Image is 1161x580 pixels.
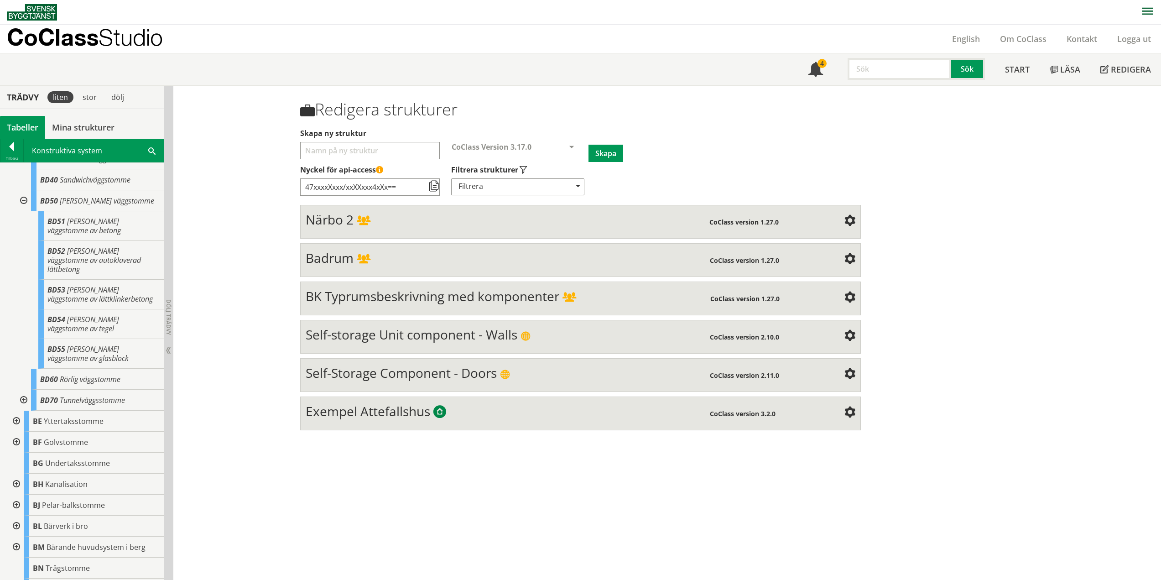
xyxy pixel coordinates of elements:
div: 4 [817,59,827,68]
h1: Redigera strukturer [300,100,861,119]
span: Dölj trädvy [165,299,172,335]
span: Delad struktur [357,255,370,265]
span: Exempel Attefallshus [306,402,430,420]
span: Golvstomme [44,437,88,447]
a: Mina strukturer [45,116,121,139]
span: Publik struktur [500,370,510,380]
span: Tunnelväggsstomme [60,395,125,405]
span: Notifikationer [808,63,823,78]
span: Studio [99,24,163,51]
span: Rörlig väggstomme [60,374,120,384]
span: [PERSON_NAME] väggstomme av tegel [47,314,119,334]
span: Bärverk i bro [44,521,88,531]
span: Self-Storage Component - Doors [306,364,497,381]
span: Sök i tabellen [148,146,156,155]
span: Delad struktur [562,293,576,303]
span: CoClass version 1.27.0 [710,294,780,303]
span: Inställningar [844,216,855,227]
div: Välj CoClass-version för att skapa en ny struktur [444,142,588,165]
button: Skapa [588,145,623,162]
span: Undertaksstomme [45,458,110,468]
span: Inställningar [844,254,855,265]
span: CoClass version 1.27.0 [710,256,779,265]
span: BD50 [40,196,58,206]
span: Pelar-balkstomme [42,500,105,510]
span: BD54 [47,314,65,324]
span: Yttertaksstomme [44,416,104,426]
span: CoClass version 3.2.0 [710,409,776,418]
a: Logga ut [1107,33,1161,44]
span: BD55 [47,344,65,354]
span: CoClass version 2.10.0 [710,333,779,341]
span: CoClass version 1.27.0 [709,218,779,226]
span: Kopiera [428,181,439,192]
div: liten [47,91,73,103]
span: Sandwichväggstomme [60,175,130,185]
a: Läsa [1040,53,1090,85]
a: CoClassStudio [7,25,182,53]
a: Kontakt [1057,33,1107,44]
span: Bärande huvudsystem i berg [47,542,146,552]
div: Konstruktiva system [24,139,164,162]
button: Sök [951,58,985,80]
span: Redigera [1111,64,1151,75]
a: Start [995,53,1040,85]
a: 4 [798,53,833,85]
span: Byggtjänsts exempelstrukturer [433,406,446,419]
span: [PERSON_NAME] väggstomme av glasblock [47,344,129,363]
span: Läsa [1060,64,1080,75]
span: BH [33,479,43,489]
span: Inställningar [844,369,855,380]
span: CoClass Version 3.17.0 [452,142,531,152]
span: [PERSON_NAME] väggstomme av betong [47,216,121,235]
label: Nyckel till åtkomststruktur via API (kräver API-licensabonnemang) [300,165,861,175]
span: Inställningar [844,408,855,418]
input: Sök [848,58,951,80]
span: BM [33,542,45,552]
span: BD52 [47,246,65,256]
div: Trädvy [2,92,44,102]
span: Trågstomme [46,563,90,573]
span: BG [33,458,43,468]
span: BD40 [40,175,58,185]
span: BD51 [47,216,65,226]
span: BL [33,521,42,531]
span: Badrum [306,249,354,266]
div: Filtrera [451,178,584,195]
input: Välj ett namn för att skapa en ny struktur Välj vilka typer av strukturer som ska visas i din str... [300,142,440,159]
span: BF [33,437,42,447]
p: CoClass [7,32,163,42]
div: stor [77,91,102,103]
span: Publik struktur [521,331,531,341]
label: Välj vilka typer av strukturer som ska visas i din strukturlista [451,165,583,175]
span: BK Typrumsbeskrivning med komponenter [306,287,559,305]
label: Välj ett namn för att skapa en ny struktur [300,128,861,138]
img: Svensk Byggtjänst [7,4,57,21]
input: Nyckel till åtkomststruktur via API (kräver API-licensabonnemang) [300,178,440,196]
span: BN [33,563,44,573]
a: Om CoClass [990,33,1057,44]
div: dölj [106,91,130,103]
span: [PERSON_NAME] väggstomme av autoklaverad lättbetong [47,246,141,274]
span: Start [1005,64,1030,75]
span: Self-storage Unit component - Walls [306,326,517,343]
span: Kanalisation [45,479,88,489]
span: BD70 [40,395,58,405]
span: BE [33,416,42,426]
span: BD60 [40,374,58,384]
span: BD53 [47,285,65,295]
span: [PERSON_NAME] väggstomme [60,196,154,206]
span: CoClass version 2.11.0 [710,371,779,380]
span: Denna API-nyckel ger åtkomst till alla strukturer som du har skapat eller delat med dig av. Håll ... [376,167,383,174]
span: Närbo 2 [306,211,354,228]
span: BJ [33,500,40,510]
span: Delad struktur [357,216,370,226]
span: [PERSON_NAME] väggstomme av lättklinkerbetong [47,285,153,304]
span: Inställningar [844,331,855,342]
a: English [942,33,990,44]
a: Redigera [1090,53,1161,85]
div: Tillbaka [0,155,23,162]
span: Inställningar [844,293,855,303]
